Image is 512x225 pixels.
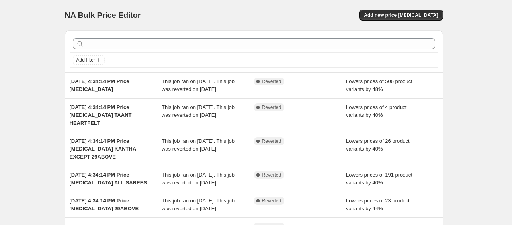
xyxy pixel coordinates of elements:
[65,11,141,19] span: NA Bulk Price Editor
[262,104,281,111] span: Reverted
[346,198,410,211] span: Lowers prices of 23 product variants by 44%
[162,138,235,152] span: This job ran on [DATE]. This job was reverted on [DATE].
[346,104,406,118] span: Lowers prices of 4 product variants by 40%
[73,55,105,65] button: Add filter
[70,172,147,186] span: [DATE] 4:34:14 PM Price [MEDICAL_DATA] ALL SAREES
[162,104,235,118] span: This job ran on [DATE]. This job was reverted on [DATE].
[162,198,235,211] span: This job ran on [DATE]. This job was reverted on [DATE].
[262,198,281,204] span: Reverted
[262,138,281,144] span: Reverted
[346,78,412,92] span: Lowers prices of 506 product variants by 48%
[262,172,281,178] span: Reverted
[162,78,235,92] span: This job ran on [DATE]. This job was reverted on [DATE].
[364,12,438,18] span: Add new price [MEDICAL_DATA]
[76,57,95,63] span: Add filter
[70,138,136,160] span: [DATE] 4:34:14 PM Price [MEDICAL_DATA] KANTHA EXCEPT 29ABOVE
[262,78,281,85] span: Reverted
[346,138,410,152] span: Lowers prices of 26 product variants by 40%
[346,172,412,186] span: Lowers prices of 191 product variants by 40%
[70,198,139,211] span: [DATE] 4:34:14 PM Price [MEDICAL_DATA] 29ABOVE
[70,104,132,126] span: [DATE] 4:34:14 PM Price [MEDICAL_DATA] TAANT HEARTFELT
[70,78,129,92] span: [DATE] 4:34:14 PM Price [MEDICAL_DATA]
[162,172,235,186] span: This job ran on [DATE]. This job was reverted on [DATE].
[359,10,443,21] button: Add new price [MEDICAL_DATA]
